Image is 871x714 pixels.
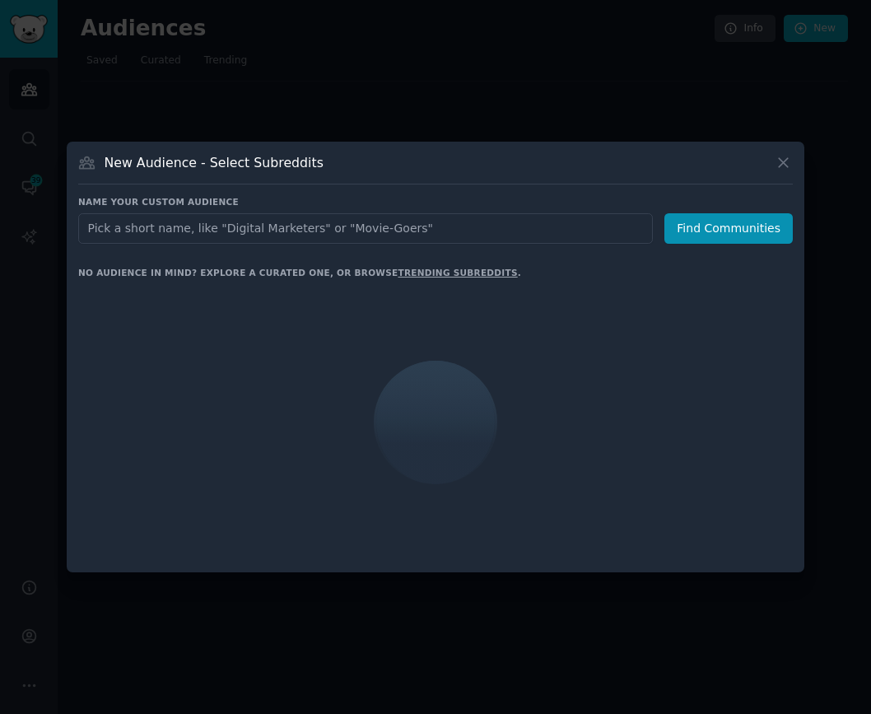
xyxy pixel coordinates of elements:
a: trending subreddits [398,268,517,278]
div: No audience in mind? Explore a curated one, or browse . [78,267,521,278]
button: Find Communities [664,213,793,244]
h3: New Audience - Select Subreddits [105,154,324,171]
input: Pick a short name, like "Digital Marketers" or "Movie-Goers" [78,213,653,244]
h3: Name your custom audience [78,196,793,208]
